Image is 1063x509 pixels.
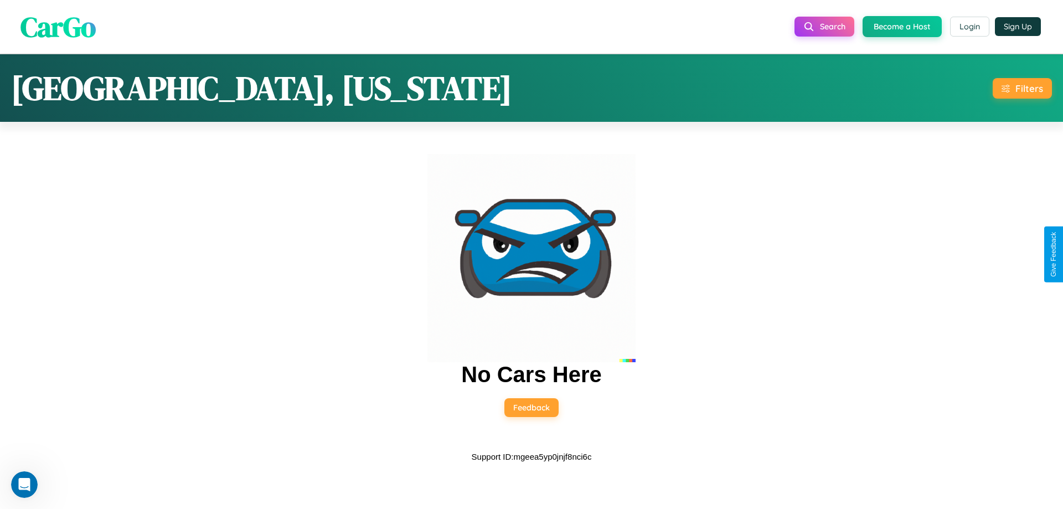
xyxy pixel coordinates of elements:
h1: [GEOGRAPHIC_DATA], [US_STATE] [11,65,512,111]
p: Support ID: mgeea5yp0jnjf8nci6c [472,449,592,464]
img: car [427,154,636,362]
button: Search [794,17,854,37]
button: Login [950,17,989,37]
span: CarGo [20,7,96,45]
iframe: Intercom live chat [11,471,38,498]
span: Search [820,22,845,32]
div: Give Feedback [1050,232,1057,277]
button: Feedback [504,398,559,417]
button: Become a Host [863,16,942,37]
div: Filters [1015,83,1043,94]
button: Sign Up [995,17,1041,36]
button: Filters [993,78,1052,99]
h2: No Cars Here [461,362,601,387]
